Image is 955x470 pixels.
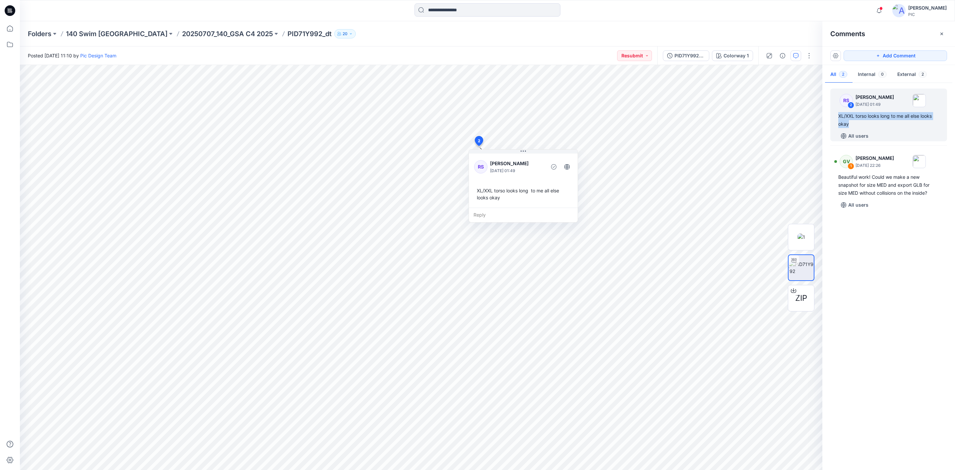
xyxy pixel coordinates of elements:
a: Pic Design Team [80,53,116,58]
span: ZIP [795,292,807,304]
img: avatar [892,4,906,17]
div: PIC [908,12,947,17]
button: All users [838,200,871,210]
div: [PERSON_NAME] [908,4,947,12]
button: Internal [853,66,892,83]
p: All users [848,132,868,140]
div: Beautiful work! Could we make a new snapshot for size MED and export GLB for size MED without col... [838,173,939,197]
a: 20250707_140_GSA C4 2025 [182,29,273,38]
div: RS [474,160,487,173]
p: All users [848,201,868,209]
p: [DATE] 22:26 [856,162,894,169]
div: 1 [848,163,854,169]
div: GV [840,155,853,168]
p: [PERSON_NAME] [856,154,894,162]
span: Posted [DATE] 11:10 by [28,52,116,59]
button: PID71Y992_gsa [663,50,709,61]
p: [PERSON_NAME] [490,160,544,168]
div: 2 [848,102,854,108]
span: 2 [919,71,927,78]
img: 1 [797,234,805,240]
img: PID71Y992 [790,261,814,275]
h2: Comments [830,30,865,38]
p: [DATE] 01:49 [490,168,544,174]
button: External [892,66,932,83]
div: XL/XXL torso looks long to me all else looks okay [474,184,572,204]
button: 20 [334,29,356,38]
p: [DATE] 01:49 [856,101,894,108]
p: [PERSON_NAME] [856,93,894,101]
div: XL/XXL torso looks long to me all else looks okay [838,112,939,128]
span: 0 [878,71,887,78]
div: Reply [469,208,578,222]
div: RS [840,94,853,107]
button: Details [777,50,788,61]
div: Colorway 1 [724,52,749,59]
button: All [825,66,853,83]
div: PID71Y992_gsa [674,52,705,59]
span: 2 [839,71,847,78]
button: Add Comment [844,50,947,61]
a: 140 Swim [GEOGRAPHIC_DATA] [66,29,167,38]
p: PID71Y992_dt [287,29,332,38]
button: All users [838,131,871,141]
p: 20 [343,30,348,37]
a: Folders [28,29,51,38]
span: 2 [478,138,480,144]
button: Colorway 1 [712,50,753,61]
